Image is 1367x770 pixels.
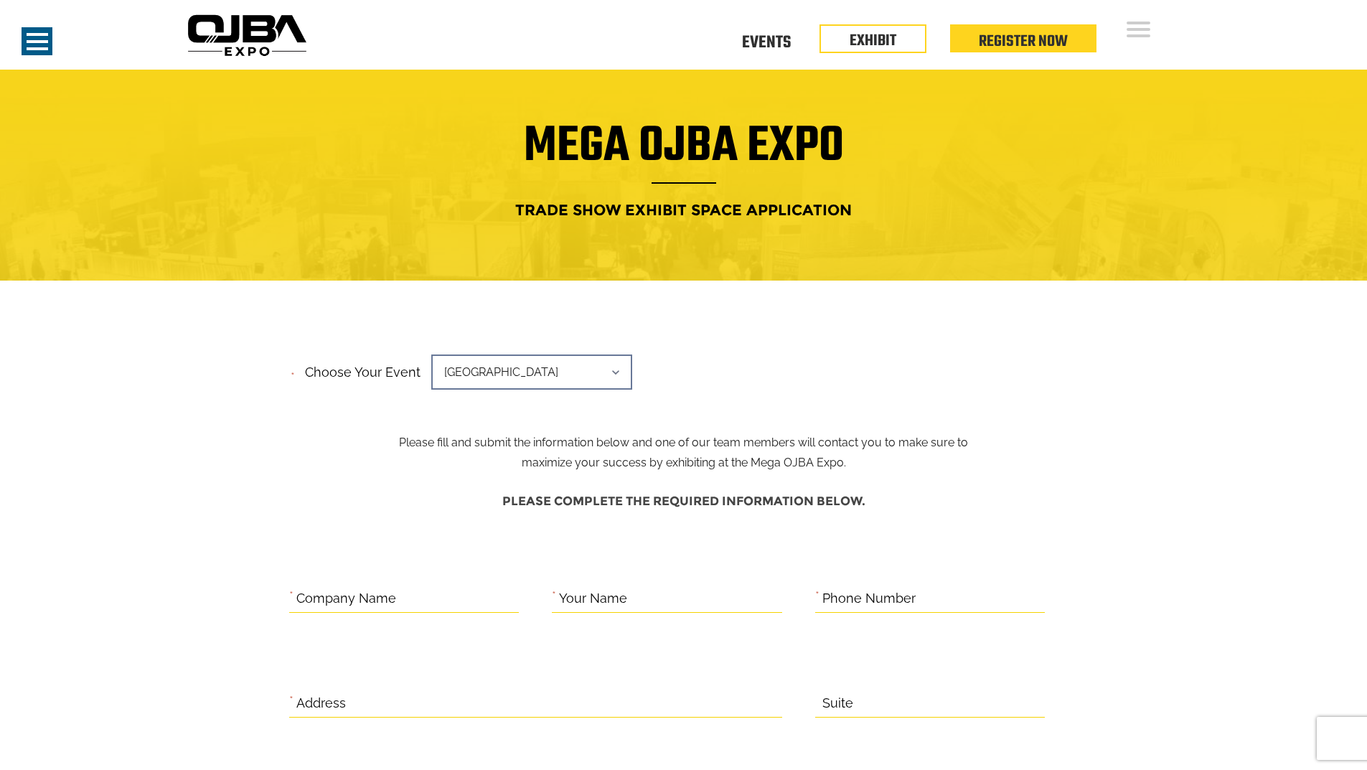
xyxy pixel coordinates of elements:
[431,355,632,390] span: [GEOGRAPHIC_DATA]
[289,487,1079,515] h4: Please complete the required information below.
[979,29,1068,54] a: Register Now
[296,588,396,610] label: Company Name
[192,197,1175,223] h4: Trade Show Exhibit Space Application
[192,126,1175,184] h1: Mega OJBA Expo
[296,692,346,715] label: Address
[387,360,980,473] p: Please fill and submit the information below and one of our team members will contact you to make...
[822,588,916,610] label: Phone Number
[559,588,627,610] label: Your Name
[850,29,896,53] a: EXHIBIT
[296,352,421,384] label: Choose your event
[822,692,853,715] label: Suite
